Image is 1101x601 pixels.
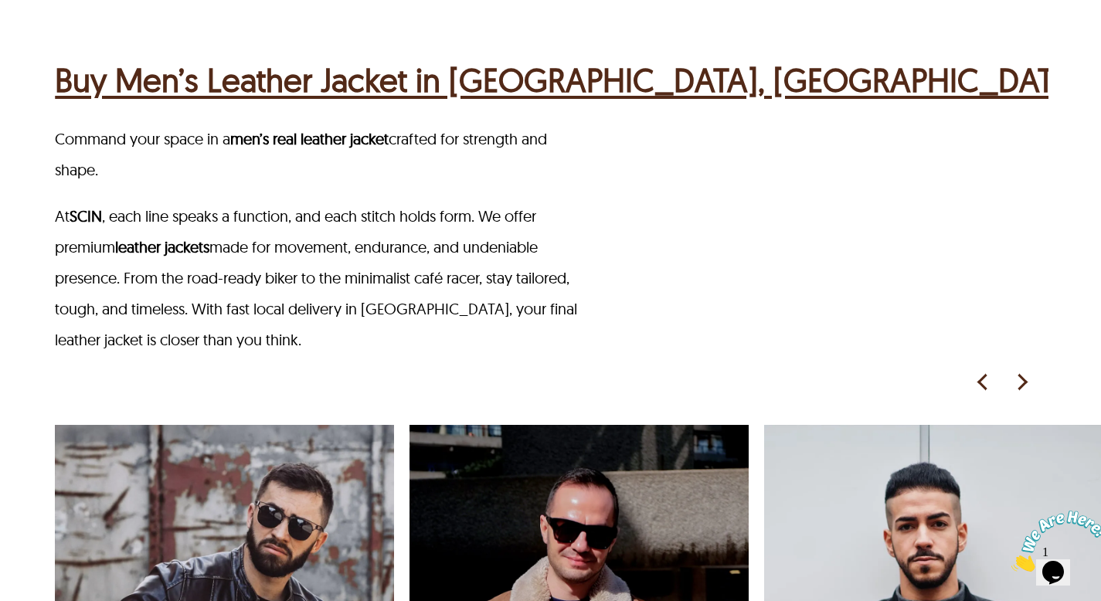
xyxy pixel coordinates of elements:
[115,237,209,256] a: leather jackets
[971,371,994,394] img: left-arrow-icon
[1005,504,1101,578] iframe: chat widget
[70,206,102,226] a: SCIN
[230,129,389,148] a: men’s real leather jacket
[55,124,578,185] p: Command your space in a crafted for strength and shape.
[55,201,578,355] p: At , each line speaks a function, and each stitch holds form. We offer premium made for movement,...
[1010,371,1033,394] img: right-arrow-icon
[6,6,102,67] img: Chat attention grabber
[6,6,12,19] span: 1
